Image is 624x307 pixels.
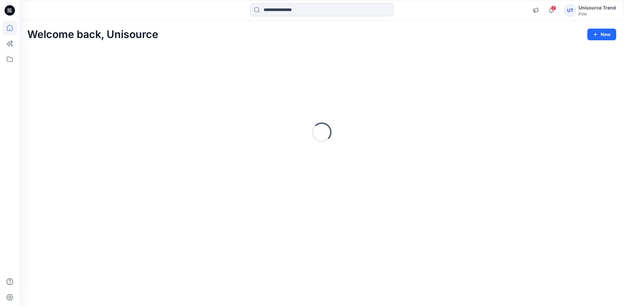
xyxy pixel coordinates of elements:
[551,6,556,11] span: 2
[578,4,616,12] div: Unisource Trend
[578,12,616,17] div: PVH
[564,5,576,16] div: UT
[27,29,158,41] h2: Welcome back, Unisource
[587,29,616,40] button: New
